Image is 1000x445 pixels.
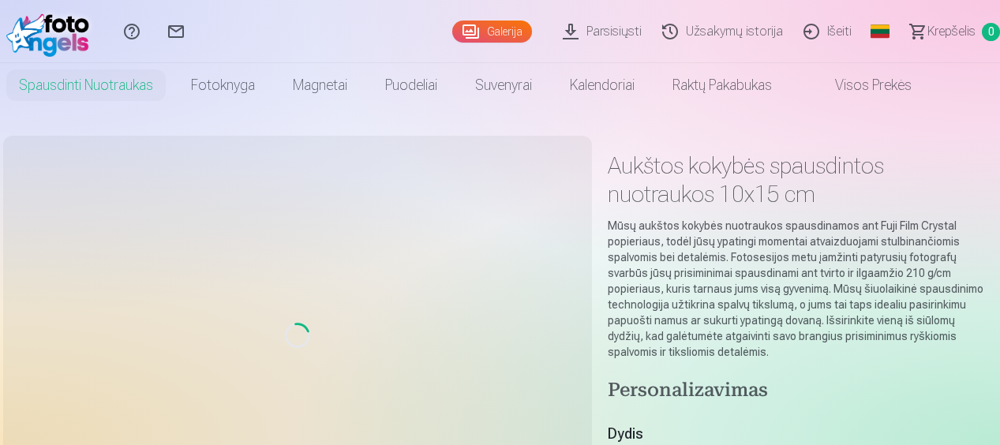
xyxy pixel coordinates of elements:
a: Suvenyrai [456,63,551,107]
a: Kalendoriai [551,63,654,107]
h1: Aukštos kokybės spausdintos nuotraukos 10x15 cm [608,151,987,208]
a: Galerija [452,21,532,43]
a: Puodeliai [366,63,456,107]
p: Mūsų aukštos kokybės nuotraukos spausdinamos ant Fuji Film Crystal popieriaus, todėl jūsų ypating... [608,218,987,360]
a: Magnetai [274,63,366,107]
span: 0 [982,23,1000,41]
a: Fotoknyga [172,63,274,107]
h5: Dydis [608,423,987,445]
a: Visos prekės [791,63,931,107]
span: Krepšelis [927,22,976,41]
a: Raktų pakabukas [654,63,791,107]
img: /fa2 [6,6,97,57]
h4: Personalizavimas [608,379,987,404]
